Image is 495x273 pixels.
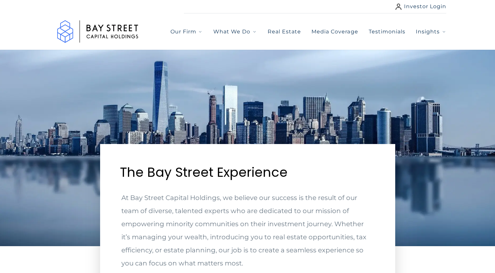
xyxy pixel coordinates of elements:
img: Logo [49,13,147,50]
button: Our Firm [170,28,203,36]
span: Insights [416,28,440,36]
button: Insights [416,28,446,36]
a: Go to home page [49,13,147,50]
button: What We Do [213,28,257,36]
a: Real Estate [268,28,301,36]
span: What We Do [213,28,250,36]
span: Our Firm [170,28,196,36]
a: Media Coverage [311,28,358,36]
img: user icon [396,4,401,10]
a: Testimonials [369,28,405,36]
a: Investor Login [396,3,447,10]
